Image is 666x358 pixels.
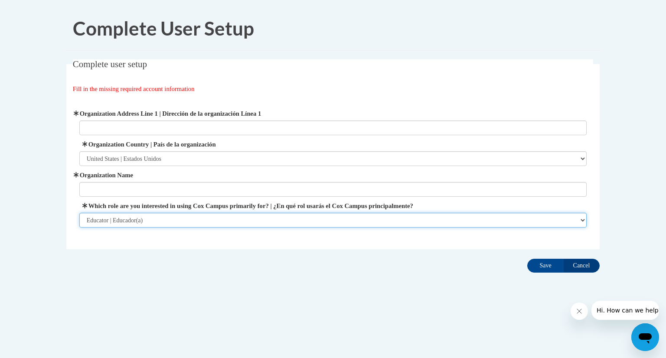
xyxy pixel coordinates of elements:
input: Metadata input [79,182,587,197]
label: Organization Name [79,170,587,180]
input: Save [527,259,564,273]
span: Hi. How can we help? [5,6,70,13]
input: Cancel [563,259,600,273]
span: Complete user setup [73,59,147,69]
span: Fill in the missing required account information [73,85,195,92]
iframe: Button to launch messaging window [631,323,659,351]
label: Organization Country | País de la organización [79,140,587,149]
label: Organization Address Line 1 | Dirección de la organización Línea 1 [79,109,587,118]
iframe: Close message [571,303,588,320]
label: Which role are you interested in using Cox Campus primarily for? | ¿En qué rol usarás el Cox Camp... [79,201,587,211]
iframe: Message from company [591,301,659,320]
input: Metadata input [79,120,587,135]
span: Complete User Setup [73,17,254,39]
